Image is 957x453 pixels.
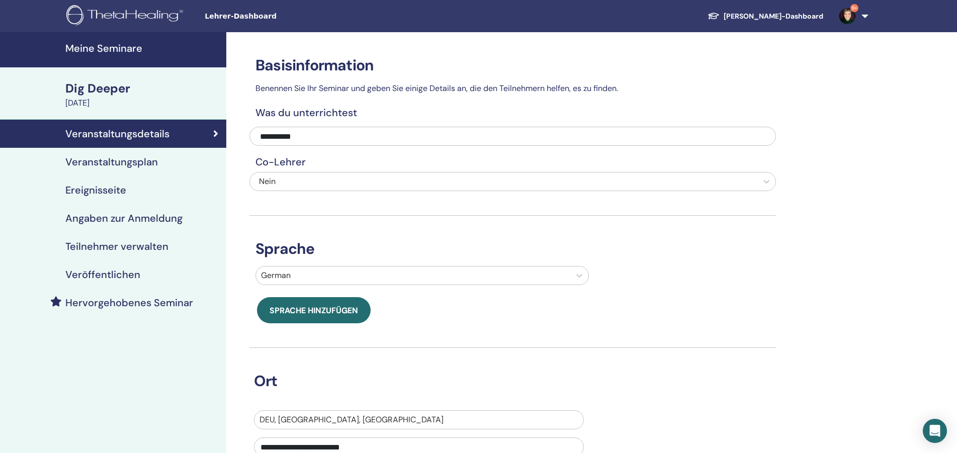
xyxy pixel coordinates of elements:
a: Dig Deeper[DATE] [59,80,226,109]
h4: Veröffentlichen [65,268,140,281]
a: [PERSON_NAME]-Dashboard [700,7,831,26]
h4: Teilnehmer verwalten [65,240,168,252]
span: Lehrer-Dashboard [205,11,356,22]
div: [DATE] [65,97,220,109]
span: Nein [259,176,276,187]
h4: Meine Seminare [65,42,220,54]
h3: Basisinformation [249,56,776,74]
h4: Veranstaltungsplan [65,156,158,168]
img: default.jpg [839,8,855,24]
img: graduation-cap-white.svg [708,12,720,20]
span: Sprache hinzufügen [270,305,358,316]
button: Sprache hinzufügen [257,297,371,323]
p: Benennen Sie Ihr Seminar und geben Sie einige Details an, die den Teilnehmern helfen, es zu finden. [249,82,776,95]
h4: Angaben zur Anmeldung [65,212,183,224]
h4: Veranstaltungsdetails [65,128,169,140]
h4: Co-Lehrer [249,156,776,168]
img: logo.png [66,5,187,28]
h3: Ort [248,372,762,390]
h3: Sprache [249,240,776,258]
span: 9+ [850,4,858,12]
div: Open Intercom Messenger [923,419,947,443]
div: Dig Deeper [65,80,220,97]
h4: Hervorgehobenes Seminar [65,297,193,309]
h4: Ereignisseite [65,184,126,196]
h4: Was du unterrichtest [249,107,776,119]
